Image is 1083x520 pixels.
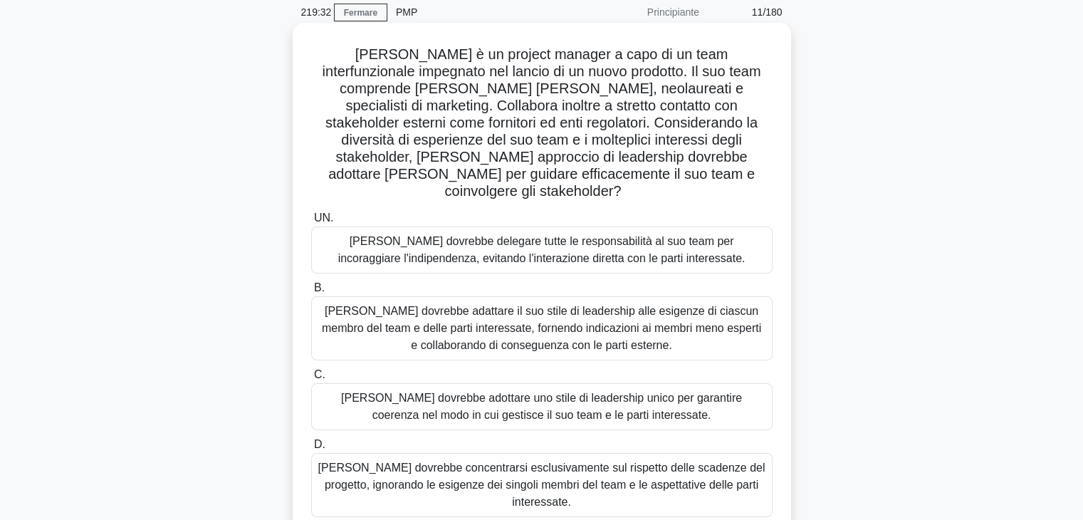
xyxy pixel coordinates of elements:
[334,4,387,21] a: Fermare
[314,281,325,293] font: B.
[314,368,325,380] font: C.
[344,8,377,18] font: Fermare
[341,392,742,421] font: [PERSON_NAME] dovrebbe adottare uno stile di leadership unico per garantire coerenza nel modo in ...
[318,462,765,508] font: [PERSON_NAME] dovrebbe concentrarsi esclusivamente sul rispetto delle scadenze del progetto, igno...
[752,6,783,18] font: 11/180
[396,6,417,18] font: PMP
[322,305,761,351] font: [PERSON_NAME] dovrebbe adattare il suo stile di leadership alle esigenze di ciascun membro del te...
[314,212,334,224] font: UN.
[314,438,325,450] font: D.
[301,6,332,18] font: 219:32
[647,6,699,18] font: Principiante
[323,46,761,199] font: [PERSON_NAME] è un project manager a capo di un team interfunzionale impegnato nel lancio di un n...
[338,235,745,264] font: [PERSON_NAME] dovrebbe delegare tutte le responsabilità al suo team per incoraggiare l'indipenden...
